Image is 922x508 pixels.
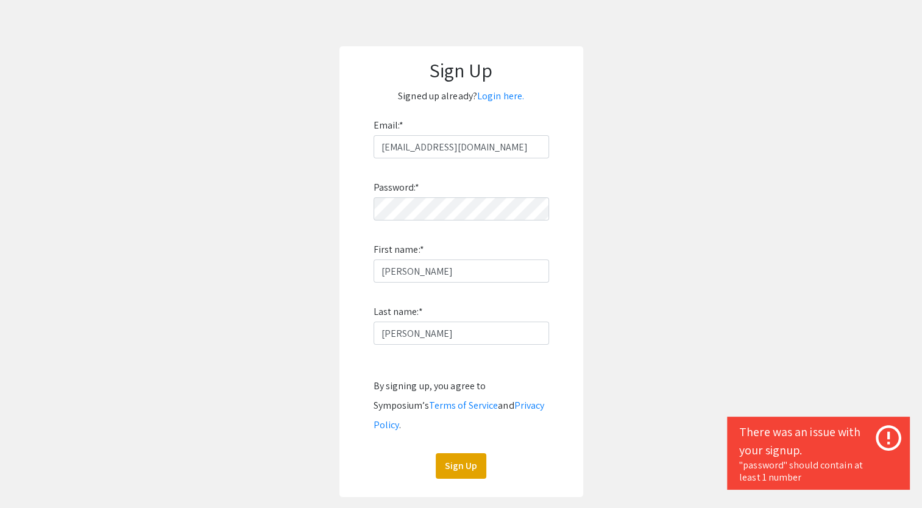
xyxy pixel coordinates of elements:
[739,423,898,459] div: There was an issue with your signup.
[436,453,486,479] button: Sign Up
[429,399,498,412] a: Terms of Service
[374,240,424,259] label: First name:
[374,178,420,197] label: Password:
[739,459,898,484] div: "password" should contain at least 1 number
[374,302,423,322] label: Last name:
[9,453,52,499] iframe: Chat
[374,376,549,435] div: By signing up, you agree to Symposium’s and .
[352,58,571,82] h1: Sign Up
[374,116,404,135] label: Email:
[477,90,524,102] a: Login here.
[352,86,571,106] p: Signed up already?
